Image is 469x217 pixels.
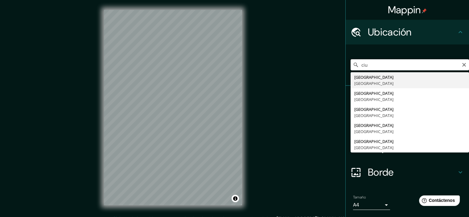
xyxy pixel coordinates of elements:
[354,81,393,86] font: [GEOGRAPHIC_DATA]
[346,111,469,135] div: Estilo
[346,160,469,185] div: Borde
[354,113,393,118] font: [GEOGRAPHIC_DATA]
[354,129,393,134] font: [GEOGRAPHIC_DATA]
[462,61,467,67] button: Claro
[353,202,359,208] font: A4
[351,59,469,70] input: Elige tu ciudad o zona
[346,86,469,111] div: Patas
[354,145,393,150] font: [GEOGRAPHIC_DATA]
[346,135,469,160] div: Disposición
[354,106,393,112] font: [GEOGRAPHIC_DATA]
[354,74,393,80] font: [GEOGRAPHIC_DATA]
[354,139,393,144] font: [GEOGRAPHIC_DATA]
[104,10,242,205] canvas: Mapa
[354,97,393,102] font: [GEOGRAPHIC_DATA]
[353,195,366,200] font: Tamaño
[414,193,462,210] iframe: Lanzador de widgets de ayuda
[232,195,239,202] button: Activar o desactivar atribución
[354,90,393,96] font: [GEOGRAPHIC_DATA]
[368,26,412,39] font: Ubicación
[354,123,393,128] font: [GEOGRAPHIC_DATA]
[346,20,469,44] div: Ubicación
[368,166,394,179] font: Borde
[353,200,390,210] div: A4
[388,3,421,16] font: Mappin
[422,8,427,13] img: pin-icon.png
